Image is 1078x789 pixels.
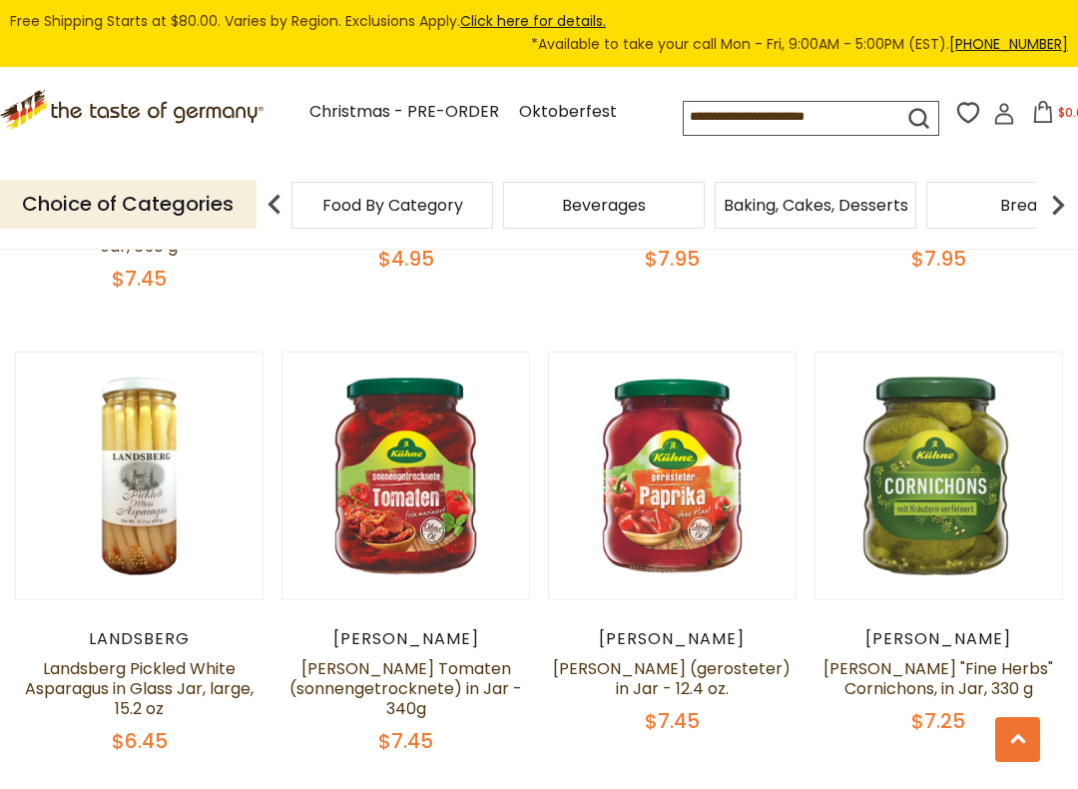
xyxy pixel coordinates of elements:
[1000,198,1055,213] a: Breads
[378,727,433,755] span: $7.45
[15,629,264,649] div: Landsberg
[815,353,1062,599] img: Kuehne "Fine Herbs" Cornichons, in Jar, 330 g
[645,245,700,273] span: $7.95
[645,707,700,735] span: $7.45
[553,657,791,700] a: [PERSON_NAME] (gerosteter) in Jar - 12.4 oz.
[322,198,463,213] a: Food By Category
[25,657,254,720] a: Landsberg Pickled White Asparagus in Glass Jar, large, 15.2 oz
[255,185,294,225] img: previous arrow
[549,353,796,599] img: Kuehne Paprika (gerosteter) in Jar - 12.4 oz.
[814,629,1063,649] div: [PERSON_NAME]
[911,245,966,273] span: $7.95
[724,198,908,213] a: Baking, Cakes, Desserts
[16,353,263,599] img: Landsberg Pickled White Asparagus in Glass Jar, large, 15.2 oz
[378,245,434,273] span: $4.95
[1038,185,1078,225] img: next arrow
[282,353,529,599] img: Kuehne Tomaten (sonnengetrocknete) in Jar - 340g
[112,727,168,755] span: $6.45
[112,265,167,293] span: $7.45
[289,657,522,720] a: [PERSON_NAME] Tomaten (sonnengetrocknete) in Jar - 340g
[949,34,1068,54] a: [PHONE_NUMBER]
[548,629,797,649] div: [PERSON_NAME]
[911,707,965,735] span: $7.25
[562,198,646,213] a: Beverages
[10,10,1068,57] div: Free Shipping Starts at $80.00. Varies by Region. Exclusions Apply.
[281,629,530,649] div: [PERSON_NAME]
[823,657,1053,700] a: [PERSON_NAME] "Fine Herbs" Cornichons, in Jar, 330 g
[460,11,606,31] a: Click here for details.
[531,33,1068,56] span: *Available to take your call Mon - Fri, 9:00AM - 5:00PM (EST).
[309,99,499,126] a: Christmas - PRE-ORDER
[519,99,617,126] a: Oktoberfest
